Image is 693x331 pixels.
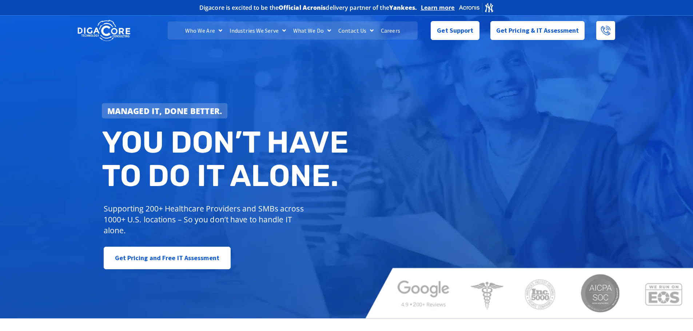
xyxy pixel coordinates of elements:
[377,21,404,40] a: Careers
[102,126,352,192] h2: You don’t have to do IT alone.
[290,21,335,40] a: What We Do
[279,4,326,12] b: Official Acronis
[335,21,377,40] a: Contact Us
[421,4,455,11] a: Learn more
[115,251,219,265] span: Get Pricing and Free IT Assessment
[458,2,494,13] img: Acronis
[226,21,290,40] a: Industries We Serve
[104,203,307,236] p: Supporting 200+ Healthcare Providers and SMBs across 1000+ U.S. locations – So you don’t have to ...
[182,21,226,40] a: Who We Are
[168,21,417,40] nav: Menu
[431,21,479,40] a: Get Support
[496,23,579,38] span: Get Pricing & IT Assessment
[77,19,130,42] img: DigaCore Technology Consulting
[107,105,222,116] strong: Managed IT, done better.
[490,21,585,40] a: Get Pricing & IT Assessment
[102,103,228,118] a: Managed IT, done better.
[389,4,417,12] b: Yankees.
[437,23,473,38] span: Get Support
[199,5,417,11] h2: Digacore is excited to be the delivery partner of the
[104,247,231,269] a: Get Pricing and Free IT Assessment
